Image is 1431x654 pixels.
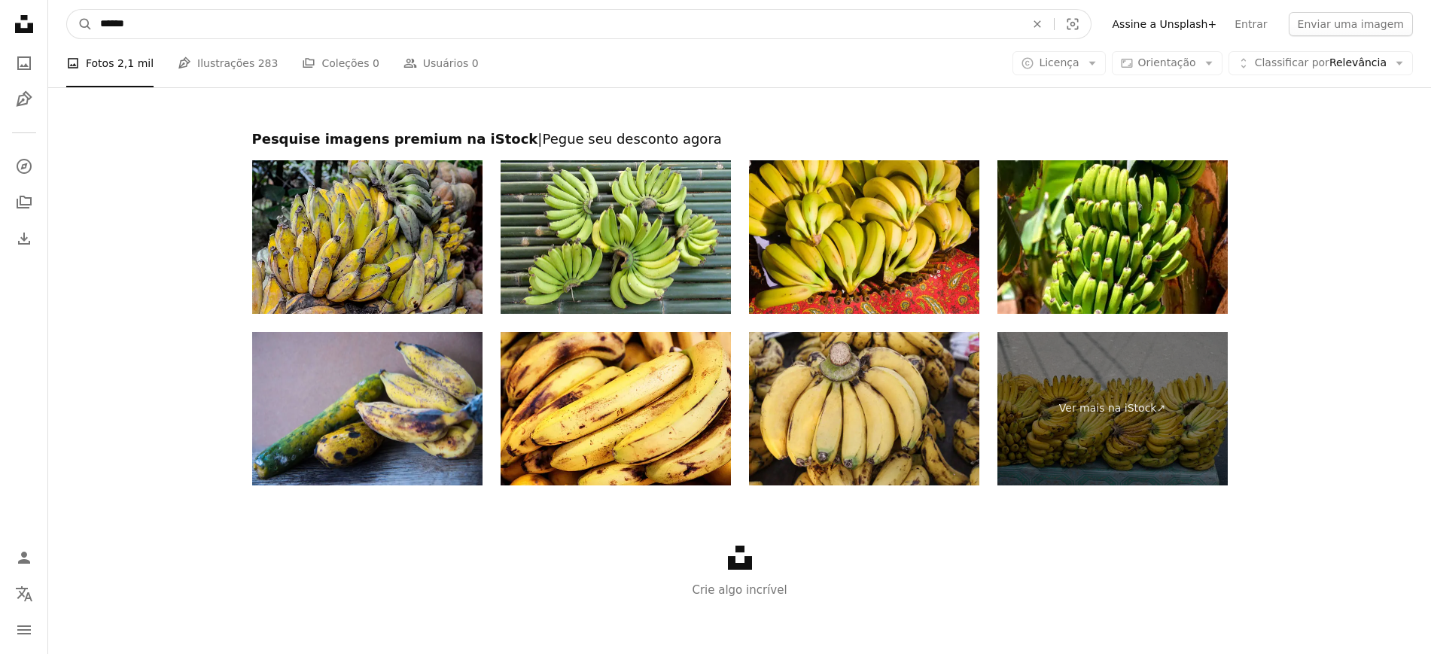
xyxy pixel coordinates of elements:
[1021,10,1054,38] button: Limpar
[403,39,479,87] a: Usuários 0
[749,332,979,485] img: Um grupo isolado de bananas na loja de frutas ou barraca do mercado. A banana amarela é o melhor ...
[1039,56,1079,68] span: Licença
[1104,12,1226,36] a: Assine a Unsplash+
[9,187,39,217] a: Coleções
[9,579,39,609] button: Idioma
[1229,51,1413,75] button: Classificar porRelevância
[997,160,1228,314] img: Campo da plantação de banana
[252,332,483,485] img: natureza morta frutas podres
[1138,56,1196,68] span: Orientação
[252,160,483,314] img: Bunches de unripe e banana madura em um jardim asiático
[9,224,39,254] a: Histórico de downloads
[9,151,39,181] a: Explorar
[67,10,93,38] button: Pesquise na Unsplash
[1255,56,1387,71] span: Relevância
[1289,12,1413,36] button: Enviar uma imagem
[472,55,479,71] span: 0
[66,9,1092,39] form: Pesquise conteúdo visual em todo o site
[997,332,1228,485] a: Ver mais na iStock↗
[252,130,1228,148] h2: Pesquise imagens premium na iStock
[373,55,379,71] span: 0
[1255,56,1329,68] span: Classificar por
[178,39,278,87] a: Ilustrações 283
[1225,12,1276,36] a: Entrar
[9,9,39,42] a: Início — Unsplash
[9,84,39,114] a: Ilustrações
[9,48,39,78] a: Fotos
[537,131,721,147] span: | Pegue seu desconto agora
[1055,10,1091,38] button: Pesquisa visual
[501,160,731,314] img: banana
[302,39,379,87] a: Coleções 0
[9,543,39,573] a: Entrar / Cadastrar-se
[9,615,39,645] button: Menu
[749,160,979,314] img: Bananas para a venda no mercado do fazendeiro ao ar livre
[258,55,279,71] span: 283
[501,332,731,485] img: Cacho de bananas no mercado movimentado de orgânicos
[1012,51,1105,75] button: Licença
[48,581,1431,599] p: Crie algo incrível
[1112,51,1222,75] button: Orientação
